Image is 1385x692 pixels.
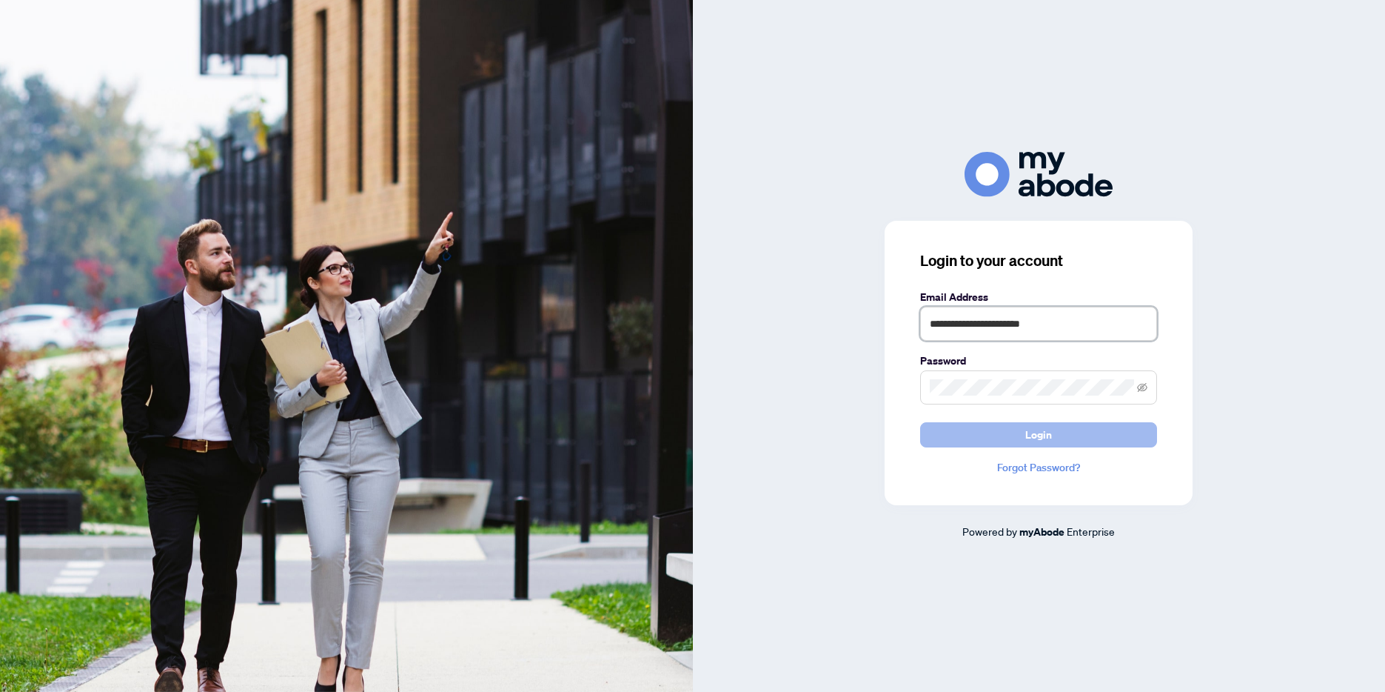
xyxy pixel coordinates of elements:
[1067,525,1115,538] span: Enterprise
[962,525,1017,538] span: Powered by
[920,250,1157,271] h3: Login to your account
[920,422,1157,448] button: Login
[1019,524,1064,540] a: myAbode
[920,459,1157,476] a: Forgot Password?
[920,289,1157,305] label: Email Address
[1137,382,1147,393] span: eye-invisible
[920,353,1157,369] label: Password
[965,152,1113,197] img: ma-logo
[1025,423,1052,447] span: Login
